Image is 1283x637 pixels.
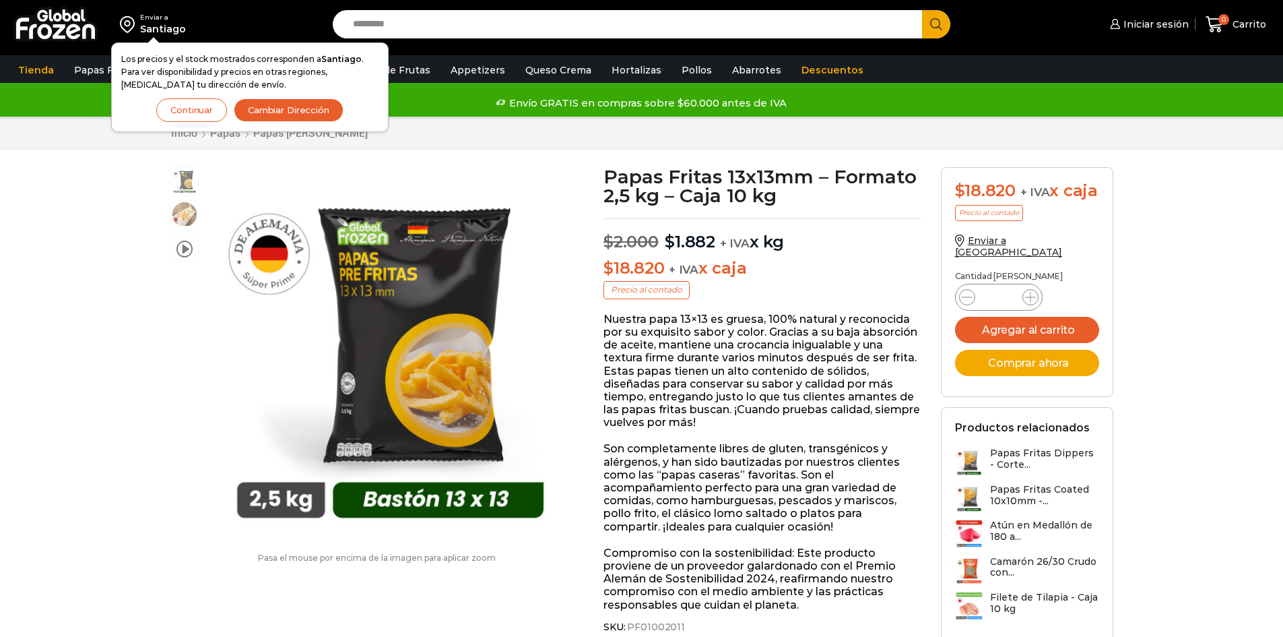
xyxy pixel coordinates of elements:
[955,272,1099,281] p: Cantidad [PERSON_NAME]
[625,621,685,633] span: PF01002011
[955,556,1099,585] a: Camarón 26/30 Crudo con...
[170,553,584,563] p: Pasa el mouse por encima de la imagen para aplicar zoom
[140,13,186,22] div: Enviar a
[205,167,575,537] img: 13-x-13-2kg
[669,263,698,276] span: + IVA
[603,232,614,251] span: $
[986,288,1012,307] input: Product quantity
[955,205,1023,221] p: Precio al contado
[605,57,668,83] a: Hortalizas
[720,237,750,250] span: + IVA
[519,57,598,83] a: Queso Crema
[1202,9,1270,40] a: 0 Carrito
[922,10,950,38] button: Search button
[1107,11,1189,38] a: Iniciar sesión
[955,421,1090,434] h2: Productos relacionados
[955,181,1016,200] bdi: 18.820
[990,592,1099,615] h3: Filete de Tilapia - Caja 10 kg
[346,57,437,83] a: Pulpa de Frutas
[603,547,921,611] p: Compromiso con la sostenibilidad: Este producto proviene de un proveedor galardonado con el Premi...
[990,556,1099,579] h3: Camarón 26/30 Crudo con...
[171,168,198,195] span: 13-x-13-2kg
[1020,185,1050,199] span: + IVA
[603,259,921,278] p: x caja
[955,181,965,200] span: $
[955,520,1099,549] a: Atún en Medallón de 180 a...
[11,57,61,83] a: Tienda
[675,57,719,83] a: Pollos
[990,484,1099,507] h3: Papas Fritas Coated 10x10mm -...
[955,484,1099,513] a: Papas Fritas Coated 10x10mm -...
[444,57,512,83] a: Appetizers
[955,448,1099,477] a: Papas Fritas Dippers - Corte...
[120,13,140,36] img: address-field-icon.svg
[209,127,241,140] a: Papas
[156,98,227,122] button: Continuar
[171,201,198,228] span: 13×13
[955,592,1099,621] a: Filete de Tilapia - Caja 10 kg
[665,232,715,251] bdi: 1.882
[603,313,921,429] p: Nuestra papa 13×13 es gruesa, 100% natural y reconocida por su exquisito sabor y color. Gracias a...
[205,167,575,537] div: 1 / 3
[603,258,614,278] span: $
[603,281,690,299] p: Precio al contado
[121,53,379,92] p: Los precios y el stock mostrados corresponden a . Para ver disponibilidad y precios en otras regi...
[321,54,362,64] strong: Santiago
[140,22,186,36] div: Santiago
[955,350,1099,376] button: Comprar ahora
[1218,14,1229,25] span: 0
[795,57,870,83] a: Descuentos
[603,167,921,205] h1: Papas Fritas 13x13mm – Formato 2,5 kg – Caja 10 kg
[665,232,675,251] span: $
[990,448,1099,471] h3: Papas Fritas Dippers - Corte...
[603,442,921,533] p: Son completamente libres de gluten, transgénicos y alérgenos, y han sido bautizadas por nuestros ...
[603,621,921,633] span: SKU:
[955,235,1063,258] a: Enviar a [GEOGRAPHIC_DATA]
[725,57,788,83] a: Abarrotes
[603,232,659,251] bdi: 2.000
[1229,18,1266,31] span: Carrito
[603,258,664,278] bdi: 18.820
[170,127,368,140] nav: Breadcrumb
[234,98,343,122] button: Cambiar Dirección
[955,317,1099,343] button: Agregar al carrito
[253,127,368,140] a: Papas [PERSON_NAME]
[603,218,921,252] p: x kg
[1120,18,1189,31] span: Iniciar sesión
[955,181,1099,201] div: x caja
[67,57,142,83] a: Papas Fritas
[990,520,1099,543] h3: Atún en Medallón de 180 a...
[170,127,198,140] a: Inicio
